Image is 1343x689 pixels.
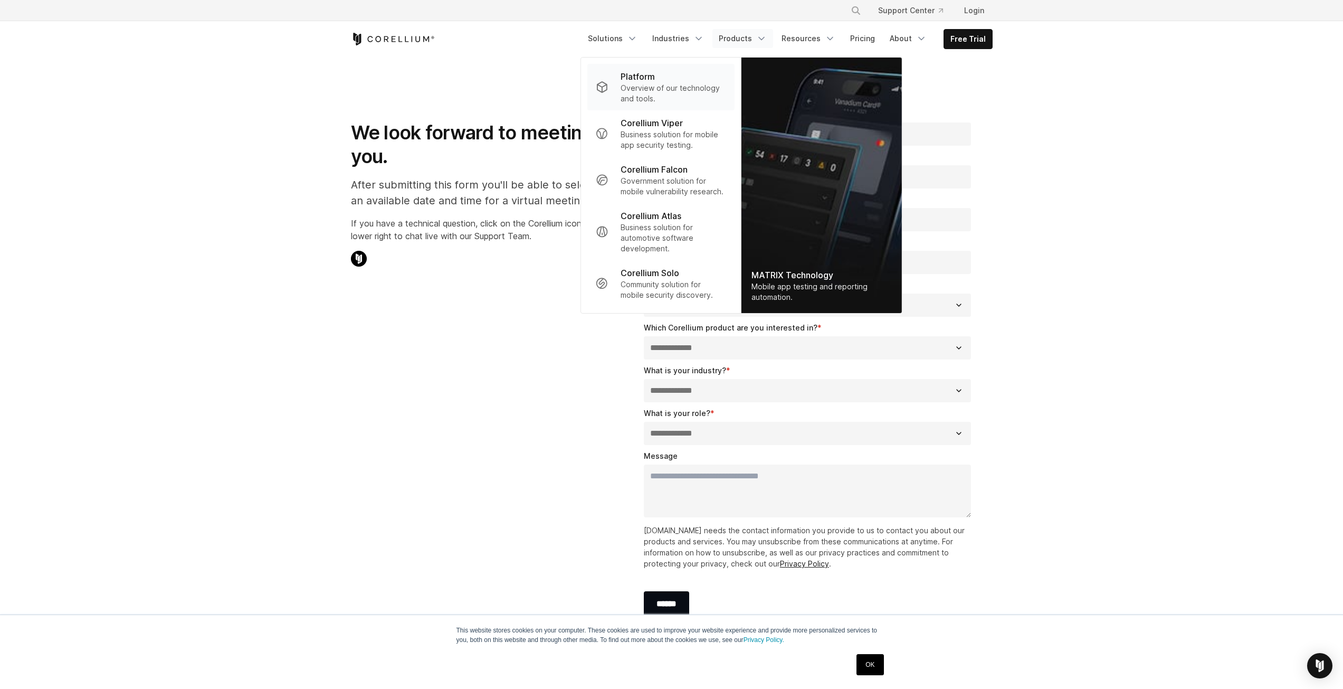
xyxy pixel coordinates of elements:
[621,163,688,176] p: Corellium Falcon
[870,1,951,20] a: Support Center
[621,176,726,197] p: Government solution for mobile vulnerability research.
[587,110,734,157] a: Corellium Viper Business solution for mobile app security testing.
[621,279,726,300] p: Community solution for mobile security discovery.
[751,269,891,281] div: MATRIX Technology
[621,267,679,279] p: Corellium Solo
[956,1,993,20] a: Login
[646,29,710,48] a: Industries
[582,29,644,48] a: Solutions
[351,121,606,168] h1: We look forward to meeting you.
[838,1,993,20] div: Navigation Menu
[644,366,726,375] span: What is your industry?
[1307,653,1332,678] div: Open Intercom Messenger
[621,222,726,254] p: Business solution for automotive software development.
[621,129,726,150] p: Business solution for mobile app security testing.
[582,29,993,49] div: Navigation Menu
[644,323,817,332] span: Which Corellium product are you interested in?
[775,29,842,48] a: Resources
[351,33,435,45] a: Corellium Home
[856,654,883,675] a: OK
[351,251,367,267] img: Corellium Chat Icon
[621,70,655,83] p: Platform
[621,83,726,104] p: Overview of our technology and tools.
[741,58,901,313] a: MATRIX Technology Mobile app testing and reporting automation.
[621,210,681,222] p: Corellium Atlas
[621,117,683,129] p: Corellium Viper
[712,29,773,48] a: Products
[644,451,678,460] span: Message
[780,559,829,568] a: Privacy Policy
[587,203,734,260] a: Corellium Atlas Business solution for automotive software development.
[644,409,710,418] span: What is your role?
[587,260,734,307] a: Corellium Solo Community solution for mobile security discovery.
[744,636,784,644] a: Privacy Policy.
[741,58,901,313] img: Matrix_WebNav_1x
[351,177,606,209] p: After submitting this form you'll be able to select an available date and time for a virtual meet...
[844,29,881,48] a: Pricing
[644,525,976,569] p: [DOMAIN_NAME] needs the contact information you provide to us to contact you about our products a...
[846,1,865,20] button: Search
[751,281,891,303] div: Mobile app testing and reporting automation.
[456,626,887,645] p: This website stores cookies on your computer. These cookies are used to improve your website expe...
[351,217,606,242] p: If you have a technical question, click on the Corellium icon in the lower right to chat live wit...
[944,30,992,49] a: Free Trial
[587,157,734,203] a: Corellium Falcon Government solution for mobile vulnerability research.
[883,29,933,48] a: About
[587,64,734,110] a: Platform Overview of our technology and tools.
